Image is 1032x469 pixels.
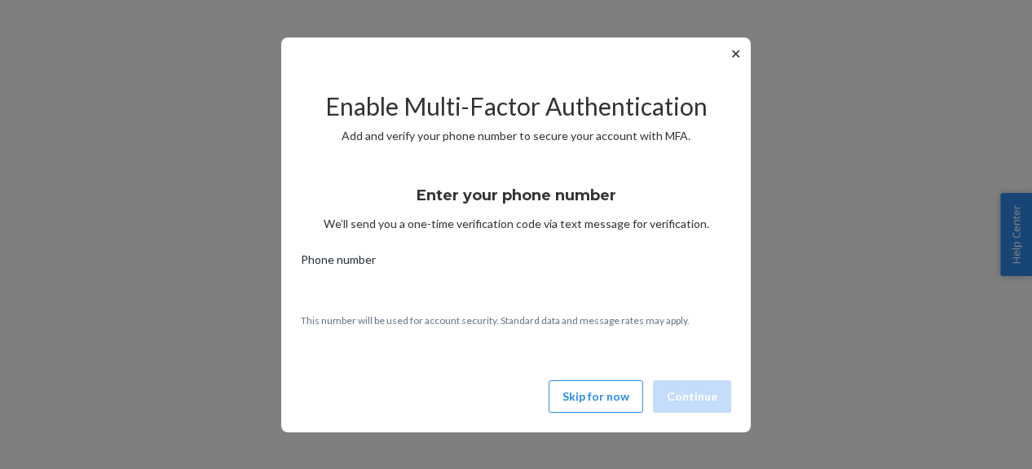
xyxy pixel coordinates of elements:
div: We’ll send you a one-time verification code via text message for verification. [301,172,731,232]
p: This number will be used for account security. Standard data and message rates may apply. [301,313,731,327]
span: Phone number [301,252,376,274]
button: ✕ [727,44,744,64]
button: Continue [653,380,731,413]
h3: Enter your phone number [417,185,616,206]
p: Add and verify your phone number to secure your account with MFA. [301,128,731,144]
button: Skip for now [549,380,643,413]
h2: Enable Multi-Factor Authentication [301,93,731,120]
